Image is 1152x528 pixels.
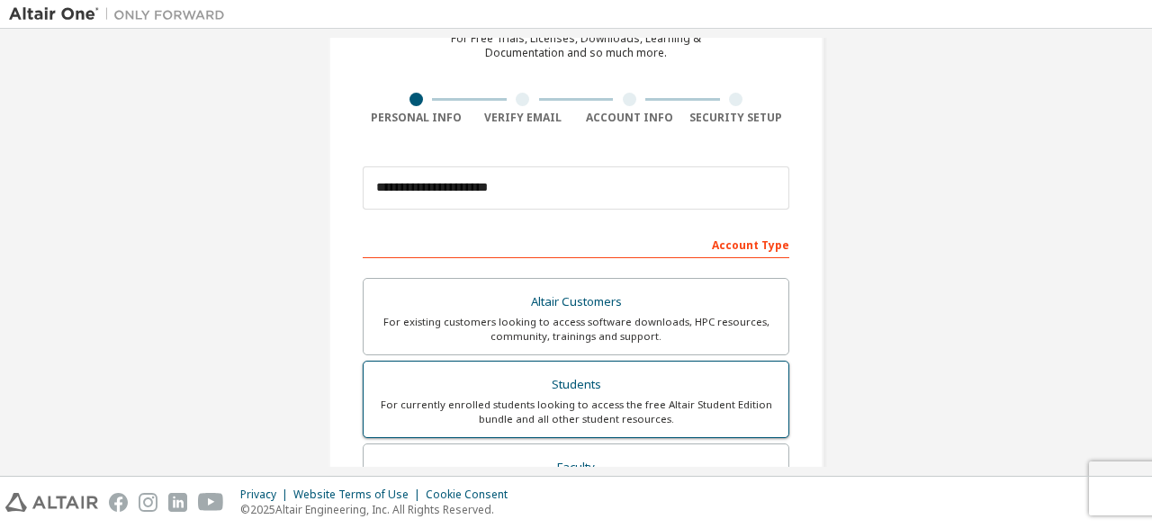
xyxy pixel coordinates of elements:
[451,31,701,60] div: For Free Trials, Licenses, Downloads, Learning & Documentation and so much more.
[293,488,426,502] div: Website Terms of Use
[363,229,789,258] div: Account Type
[374,372,778,398] div: Students
[139,493,157,512] img: instagram.svg
[198,493,224,512] img: youtube.svg
[426,488,518,502] div: Cookie Consent
[5,493,98,512] img: altair_logo.svg
[9,5,234,23] img: Altair One
[683,111,790,125] div: Security Setup
[168,493,187,512] img: linkedin.svg
[363,111,470,125] div: Personal Info
[109,493,128,512] img: facebook.svg
[470,111,577,125] div: Verify Email
[374,315,778,344] div: For existing customers looking to access software downloads, HPC resources, community, trainings ...
[240,488,293,502] div: Privacy
[374,455,778,480] div: Faculty
[576,111,683,125] div: Account Info
[240,502,518,517] p: © 2025 Altair Engineering, Inc. All Rights Reserved.
[374,398,778,426] div: For currently enrolled students looking to access the free Altair Student Edition bundle and all ...
[374,290,778,315] div: Altair Customers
